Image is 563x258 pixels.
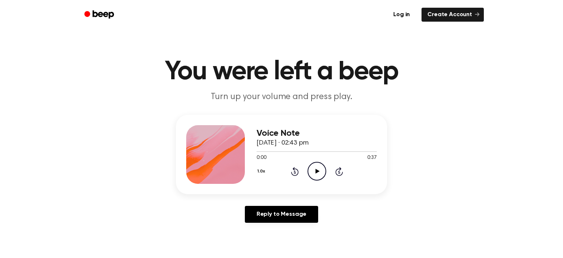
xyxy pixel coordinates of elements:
a: Beep [79,8,121,22]
a: Create Account [422,8,484,22]
p: Turn up your volume and press play. [141,91,422,103]
h3: Voice Note [257,128,377,138]
span: 0:00 [257,154,266,162]
h1: You were left a beep [94,59,469,85]
span: [DATE] · 02:43 pm [257,140,309,146]
button: 1.0x [257,165,268,178]
span: 0:37 [367,154,377,162]
a: Reply to Message [245,206,318,223]
a: Log in [386,6,417,23]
